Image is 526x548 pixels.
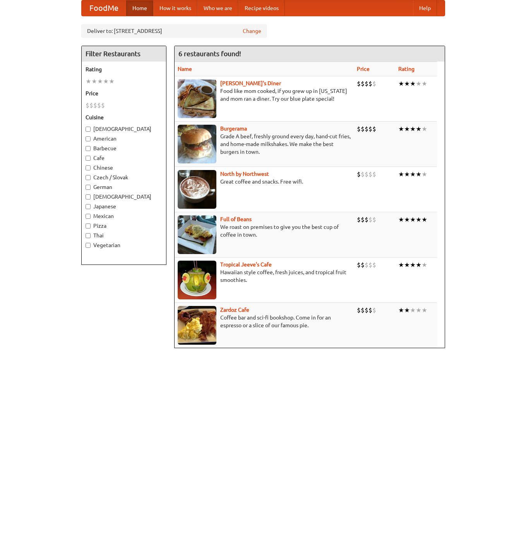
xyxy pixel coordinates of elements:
[89,101,93,110] li: $
[178,178,351,186] p: Great coffee and snacks. Free wifi.
[410,306,416,314] li: ★
[220,307,249,313] a: Zardoz Cafe
[86,203,162,210] label: Japanese
[421,306,427,314] li: ★
[404,125,410,133] li: ★
[421,261,427,269] li: ★
[421,215,427,224] li: ★
[86,204,91,209] input: Japanese
[86,156,91,161] input: Cafe
[398,306,404,314] li: ★
[361,215,365,224] li: $
[404,170,410,179] li: ★
[361,306,365,314] li: $
[86,154,162,162] label: Cafe
[86,214,91,219] input: Mexican
[86,222,162,230] label: Pizza
[86,136,91,141] input: American
[178,314,351,329] p: Coffee bar and sci-fi bookshop. Come in for an espresso or a slice of our famous pie.
[357,79,361,88] li: $
[86,232,162,239] label: Thai
[372,306,376,314] li: $
[243,27,261,35] a: Change
[86,77,91,86] li: ★
[197,0,238,16] a: Who we are
[220,171,269,177] a: North by Northwest
[361,125,365,133] li: $
[126,0,153,16] a: Home
[372,125,376,133] li: $
[368,170,372,179] li: $
[398,79,404,88] li: ★
[357,261,361,269] li: $
[368,215,372,224] li: $
[365,125,368,133] li: $
[93,101,97,110] li: $
[220,261,272,268] a: Tropical Jeeve's Cafe
[178,268,351,284] p: Hawaiian style coffee, fresh juices, and tropical fruit smoothies.
[86,101,89,110] li: $
[413,0,437,16] a: Help
[86,125,162,133] label: [DEMOGRAPHIC_DATA]
[97,101,101,110] li: $
[86,89,162,97] h5: Price
[86,185,91,190] input: German
[357,170,361,179] li: $
[86,127,91,132] input: [DEMOGRAPHIC_DATA]
[398,215,404,224] li: ★
[372,215,376,224] li: $
[404,261,410,269] li: ★
[86,243,91,248] input: Vegetarian
[357,306,361,314] li: $
[178,87,351,103] p: Food like mom cooked, if you grew up in [US_STATE] and mom ran a diner. Try our blue plate special!
[220,216,252,222] a: Full of Beans
[421,79,427,88] li: ★
[372,79,376,88] li: $
[178,261,216,299] img: jeeves.jpg
[398,66,415,72] a: Rating
[220,80,281,86] a: [PERSON_NAME]'s Diner
[416,306,421,314] li: ★
[86,194,91,199] input: [DEMOGRAPHIC_DATA]
[86,233,91,238] input: Thai
[86,175,91,180] input: Czech / Slovak
[365,215,368,224] li: $
[416,170,421,179] li: ★
[398,170,404,179] li: ★
[416,125,421,133] li: ★
[178,170,216,209] img: north.jpg
[86,174,162,181] label: Czech / Slovak
[86,165,91,170] input: Chinese
[357,215,361,224] li: $
[86,223,91,228] input: Pizza
[357,125,361,133] li: $
[404,215,410,224] li: ★
[368,261,372,269] li: $
[410,79,416,88] li: ★
[101,101,105,110] li: $
[365,170,368,179] li: $
[368,306,372,314] li: $
[365,261,368,269] li: $
[86,183,162,191] label: German
[178,79,216,118] img: sallys.jpg
[178,125,216,163] img: burgerama.jpg
[178,132,351,156] p: Grade A beef, freshly ground every day, hand-cut fries, and home-made milkshakes. We make the bes...
[404,306,410,314] li: ★
[368,125,372,133] li: $
[410,125,416,133] li: ★
[178,215,216,254] img: beans.jpg
[398,125,404,133] li: ★
[86,193,162,201] label: [DEMOGRAPHIC_DATA]
[410,170,416,179] li: ★
[86,65,162,73] h5: Rating
[398,261,404,269] li: ★
[82,46,166,62] h4: Filter Restaurants
[416,261,421,269] li: ★
[81,24,267,38] div: Deliver to: [STREET_ADDRESS]
[421,170,427,179] li: ★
